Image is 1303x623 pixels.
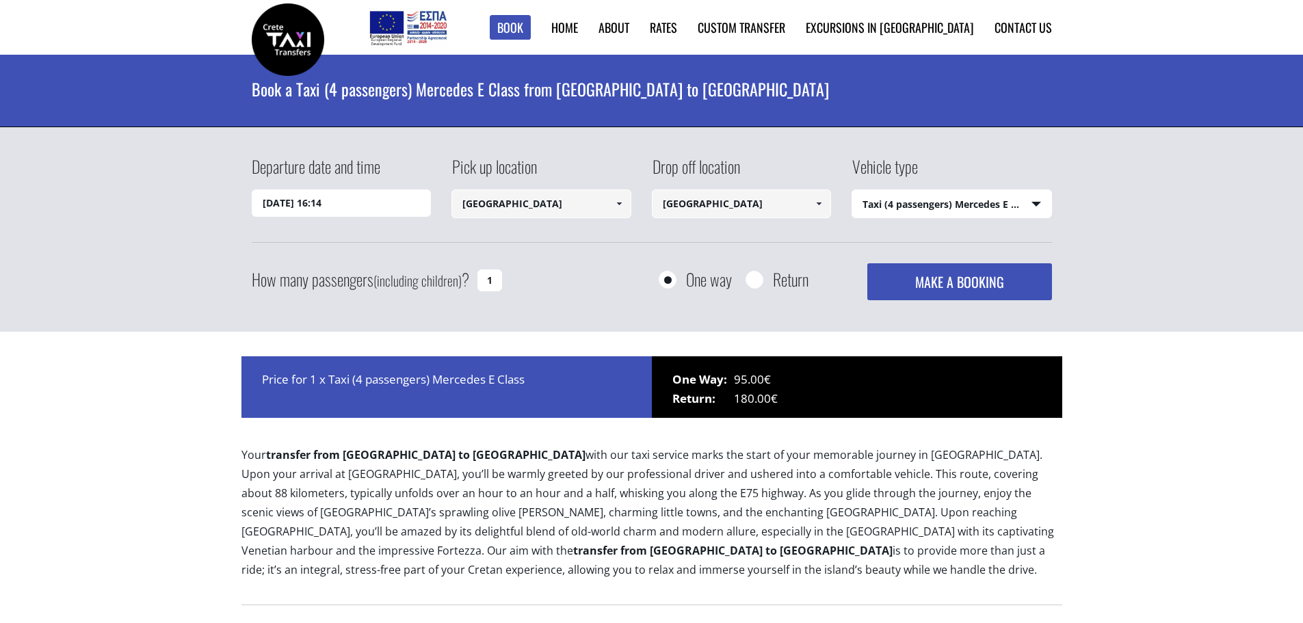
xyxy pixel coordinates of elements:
label: Pick up location [451,155,537,189]
a: Show All Items [607,189,630,218]
input: Select pickup location [451,189,631,218]
label: One way [686,271,732,288]
a: About [598,18,629,36]
span: Taxi (4 passengers) Mercedes E Class [852,190,1051,219]
a: Home [551,18,578,36]
input: Select drop-off location [652,189,832,218]
b: transfer from [GEOGRAPHIC_DATA] to [GEOGRAPHIC_DATA] [573,543,893,558]
p: Your with our taxi service marks the start of your memorable journey in [GEOGRAPHIC_DATA]. Upon y... [241,445,1062,591]
a: Excursions in [GEOGRAPHIC_DATA] [806,18,974,36]
button: MAKE A BOOKING [867,263,1051,300]
label: Drop off location [652,155,740,189]
label: Departure date and time [252,155,380,189]
a: Custom Transfer [698,18,785,36]
img: e-bannersEUERDF180X90.jpg [367,7,449,48]
a: Rates [650,18,677,36]
label: Return [773,271,808,288]
div: Price for 1 x Taxi (4 passengers) Mercedes E Class [241,356,652,418]
a: Show All Items [808,189,830,218]
small: (including children) [373,270,462,291]
a: Contact us [995,18,1052,36]
h1: Book a Taxi (4 passengers) Mercedes E Class from [GEOGRAPHIC_DATA] to [GEOGRAPHIC_DATA] [252,55,1052,123]
a: Book [490,15,531,40]
b: transfer from [GEOGRAPHIC_DATA] to [GEOGRAPHIC_DATA] [266,447,585,462]
label: How many passengers ? [252,263,469,297]
label: Vehicle type [852,155,918,189]
a: Crete Taxi Transfers | Book a Taxi transfer from Heraklion airport to Rethymnon city | Crete Taxi... [252,31,324,45]
div: 95.00€ 180.00€ [652,356,1062,418]
span: Return: [672,389,734,408]
img: Crete Taxi Transfers | Book a Taxi transfer from Heraklion airport to Rethymnon city | Crete Taxi... [252,3,324,76]
span: One Way: [672,370,734,389]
